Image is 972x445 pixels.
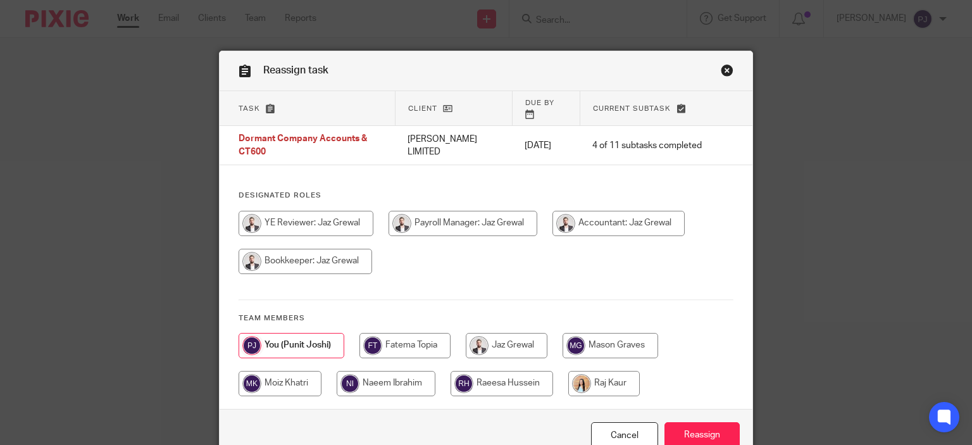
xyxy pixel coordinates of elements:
span: Due by [525,99,554,106]
span: Task [239,105,260,112]
td: 4 of 11 subtasks completed [580,126,714,165]
span: Current subtask [593,105,671,112]
span: Client [408,105,437,112]
p: [DATE] [525,139,567,152]
a: Close this dialog window [721,64,733,81]
h4: Team members [239,313,734,323]
p: [PERSON_NAME] LIMITED [408,133,499,159]
span: Reassign task [263,65,328,75]
h4: Designated Roles [239,191,734,201]
span: Dormant Company Accounts & CT600 [239,135,367,157]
